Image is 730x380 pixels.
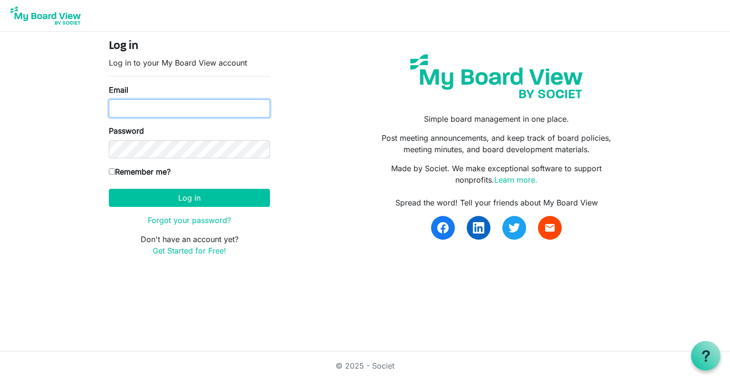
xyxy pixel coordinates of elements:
[109,39,270,53] h4: Log in
[8,4,84,28] img: My Board View Logo
[403,47,590,106] img: my-board-view-societ.svg
[437,222,449,234] img: facebook.svg
[153,246,226,255] a: Get Started for Free!
[109,168,115,175] input: Remember me?
[109,189,270,207] button: Log in
[372,197,621,208] div: Spread the word! Tell your friends about My Board View
[109,84,128,96] label: Email
[109,166,171,177] label: Remember me?
[372,113,621,125] p: Simple board management in one place.
[372,163,621,185] p: Made by Societ. We make exceptional software to support nonprofits.
[544,222,556,234] span: email
[538,216,562,240] a: email
[109,125,144,136] label: Password
[473,222,484,234] img: linkedin.svg
[509,222,520,234] img: twitter.svg
[372,132,621,155] p: Post meeting announcements, and keep track of board policies, meeting minutes, and board developm...
[109,57,270,68] p: Log in to your My Board View account
[109,234,270,256] p: Don't have an account yet?
[148,215,231,225] a: Forgot your password?
[494,175,538,185] a: Learn more.
[336,361,394,370] a: © 2025 - Societ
